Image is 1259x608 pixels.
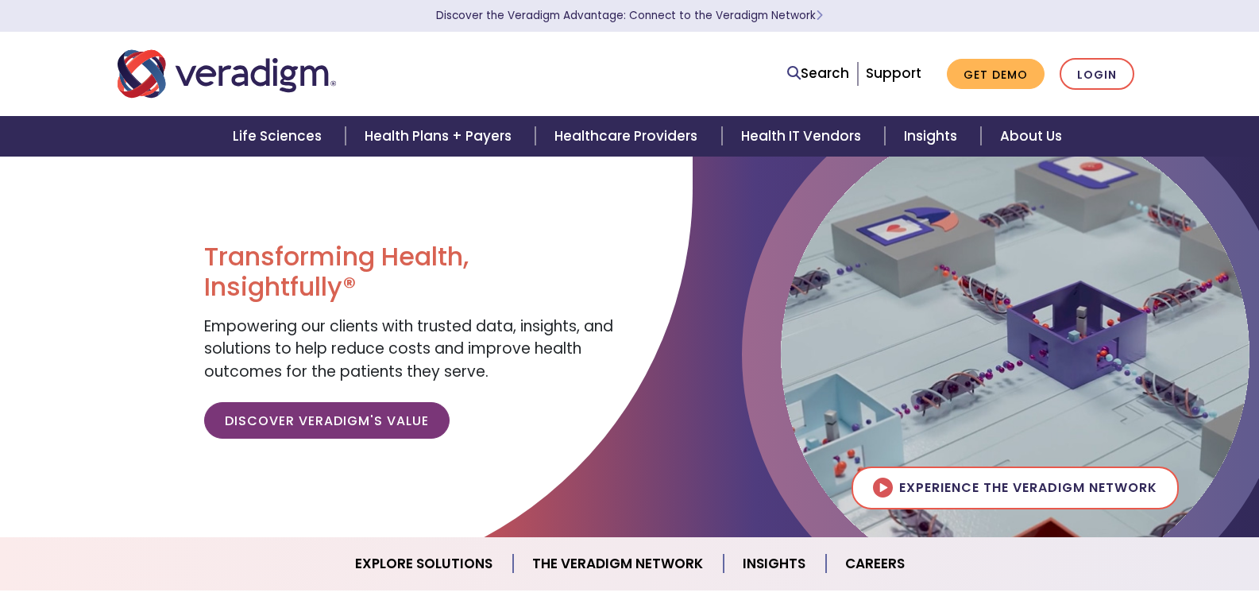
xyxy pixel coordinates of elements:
a: Life Sciences [214,116,346,157]
span: Empowering our clients with trusted data, insights, and solutions to help reduce costs and improv... [204,316,613,382]
a: Health Plans + Payers [346,116,535,157]
img: Veradigm logo [118,48,336,100]
a: Get Demo [947,59,1045,90]
span: Learn More [816,8,823,23]
a: Support [866,64,921,83]
a: Insights [724,544,826,584]
a: Login [1060,58,1134,91]
a: Discover the Veradigm Advantage: Connect to the Veradigm NetworkLearn More [436,8,823,23]
a: Explore Solutions [336,544,513,584]
a: Healthcare Providers [535,116,721,157]
a: The Veradigm Network [513,544,724,584]
a: Health IT Vendors [722,116,885,157]
h1: Transforming Health, Insightfully® [204,242,617,303]
a: Discover Veradigm's Value [204,402,450,439]
a: Insights [885,116,981,157]
a: Careers [826,544,924,584]
a: Search [787,63,849,84]
a: About Us [981,116,1081,157]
